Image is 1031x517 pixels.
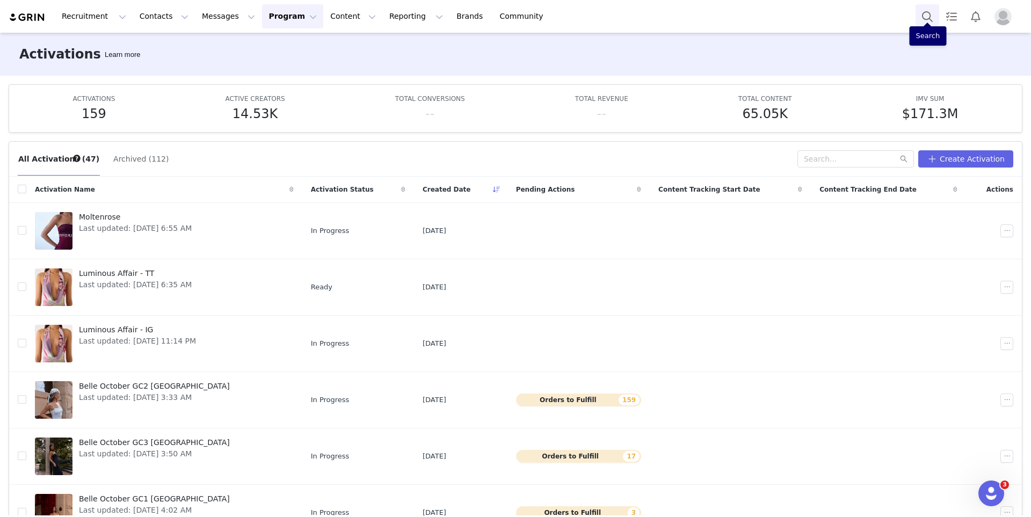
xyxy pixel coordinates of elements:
[423,282,446,293] span: [DATE]
[900,155,907,163] i: icon: search
[423,225,446,236] span: [DATE]
[423,451,446,462] span: [DATE]
[516,450,641,463] button: Orders to Fulfill17
[916,95,945,103] span: IMV SUM
[79,505,230,516] span: Last updated: [DATE] 4:02 AM
[311,338,350,349] span: In Progress
[18,150,100,168] button: All Activations (47)
[195,4,262,28] button: Messages
[902,104,959,123] h5: $171.3M
[575,95,628,103] span: TOTAL REVENUE
[966,178,1022,201] div: Actions
[988,8,1022,25] button: Profile
[35,435,294,478] a: Belle October GC3 [GEOGRAPHIC_DATA]Last updated: [DATE] 3:50 AM
[9,12,46,23] img: grin logo
[311,185,374,194] span: Activation Status
[1000,480,1009,489] span: 3
[918,150,1013,168] button: Create Activation
[73,95,115,103] span: ACTIVATIONS
[324,4,382,28] button: Content
[450,4,492,28] a: Brands
[311,282,332,293] span: Ready
[79,437,230,448] span: Belle October GC3 [GEOGRAPHIC_DATA]
[103,49,142,60] div: Tooltip anchor
[79,268,192,279] span: Luminous Affair - TT
[79,324,196,336] span: Luminous Affair - IG
[79,392,230,403] span: Last updated: [DATE] 3:33 AM
[79,223,192,234] span: Last updated: [DATE] 6:55 AM
[493,4,555,28] a: Community
[819,185,917,194] span: Content Tracking End Date
[262,4,323,28] button: Program
[311,395,350,405] span: In Progress
[82,104,106,123] h5: 159
[916,4,939,28] button: Search
[425,104,434,123] h5: --
[964,4,988,28] button: Notifications
[978,480,1004,506] iframe: Intercom live chat
[35,322,294,365] a: Luminous Affair - IGLast updated: [DATE] 11:14 PM
[994,8,1012,25] img: placeholder-profile.jpg
[35,378,294,421] a: Belle October GC2 [GEOGRAPHIC_DATA]Last updated: [DATE] 3:33 AM
[311,451,350,462] span: In Progress
[35,185,95,194] span: Activation Name
[516,185,575,194] span: Pending Actions
[797,150,914,168] input: Search...
[658,185,760,194] span: Content Tracking Start Date
[79,336,196,347] span: Last updated: [DATE] 11:14 PM
[113,150,169,168] button: Archived (112)
[940,4,963,28] a: Tasks
[743,104,788,123] h5: 65.05K
[35,209,294,252] a: MoltenroseLast updated: [DATE] 6:55 AM
[79,493,230,505] span: Belle October GC1 [GEOGRAPHIC_DATA]
[79,381,230,392] span: Belle October GC2 [GEOGRAPHIC_DATA]
[738,95,792,103] span: TOTAL CONTENT
[55,4,133,28] button: Recruitment
[133,4,195,28] button: Contacts
[72,154,82,163] div: Tooltip anchor
[597,104,606,123] h5: --
[225,95,285,103] span: ACTIVE CREATORS
[233,104,278,123] h5: 14.53K
[19,45,101,64] h3: Activations
[79,212,192,223] span: Moltenrose
[311,225,350,236] span: In Progress
[79,448,230,460] span: Last updated: [DATE] 3:50 AM
[383,4,449,28] button: Reporting
[423,185,471,194] span: Created Date
[423,338,446,349] span: [DATE]
[423,395,446,405] span: [DATE]
[516,394,641,406] button: Orders to Fulfill159
[395,95,465,103] span: TOTAL CONVERSIONS
[79,279,192,290] span: Last updated: [DATE] 6:35 AM
[35,266,294,309] a: Luminous Affair - TTLast updated: [DATE] 6:35 AM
